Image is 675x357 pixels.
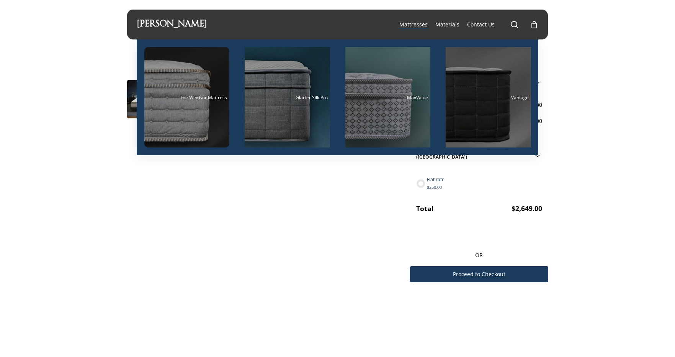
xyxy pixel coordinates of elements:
span: Vantage [511,94,529,101]
span: Proceed to Checkout [453,272,505,277]
p: Delivers to [416,142,530,169]
a: Proceed to Checkout [410,266,548,282]
span: $2,649.00 [512,204,542,213]
a: The Windsor Mattress [144,47,230,147]
a: Glacier Silk Pro [245,47,330,147]
a: Contact Us [467,21,495,28]
div: Or [410,250,548,260]
input: Flat rate$250.00 [416,179,425,188]
span: MaxValue [407,94,428,101]
div: Delivers to[US_STATE], [GEOGRAPHIC_DATA] ([GEOGRAPHIC_DATA]) [416,142,542,169]
span: Glacier Silk Pro [296,94,328,101]
a: Mattresses [399,21,428,28]
a: [PERSON_NAME] [137,20,207,29]
a: Materials [435,21,459,28]
a: Vantage [446,47,531,147]
span: Product [127,59,145,66]
img: Windsor In Studio [127,80,165,118]
span: The Windsor Mattress [180,94,227,101]
span: Total [416,203,511,213]
iframe: Secure express checkout frame [409,224,546,246]
span: $250.00 [427,185,442,190]
a: MaxValue [345,47,431,147]
nav: Main Menu [396,10,538,39]
span: Flat rate [427,175,542,184]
